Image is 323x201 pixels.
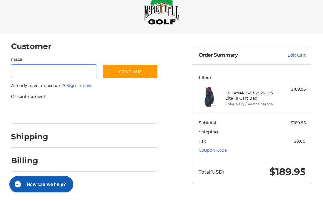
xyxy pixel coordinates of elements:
[199,138,206,143] span: Tax
[11,82,158,89] p: Already have an account?
[11,41,51,51] h2: Customer
[11,156,48,166] h2: Billing
[11,57,97,63] label: Email
[291,120,306,125] span: $189.95
[199,75,306,80] h3: 1 Item
[11,94,158,100] p: Or continue with
[279,86,306,93] div: $189.95
[225,101,277,107] li: Color Navy / Red / Charcoal
[269,166,306,178] span: $189.95
[199,129,218,134] span: Shipping
[225,90,277,101] h4: 1 x Datrek Golf 2025 DG Lite III Cart Bag
[103,64,158,79] button: Continue
[199,148,227,153] a: Coupon Code
[199,120,216,125] span: Subtotal
[302,129,306,134] span: --
[62,106,110,117] iframe: PayPal-paylater
[294,138,306,143] span: $0.00
[67,83,92,88] a: Sign in now
[272,52,306,58] a: Edit Cart
[6,174,75,195] iframe: Gorgias live chat messenger
[199,169,224,175] span: Total (USD)
[11,132,48,142] h2: Shipping
[199,52,272,58] h3: Order Summary
[9,106,56,117] iframe: PayPal-paypal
